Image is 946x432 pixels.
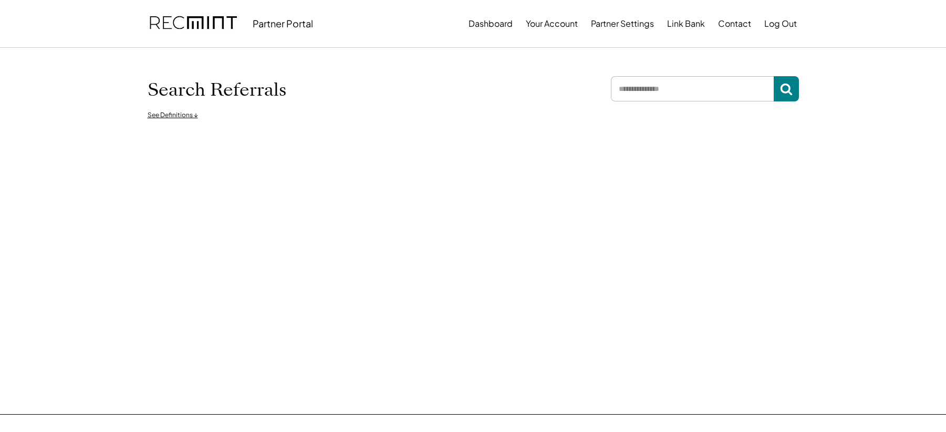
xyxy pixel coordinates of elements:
[469,13,513,34] button: Dashboard
[148,79,286,101] h1: Search Referrals
[764,13,797,34] button: Log Out
[253,17,313,29] div: Partner Portal
[591,13,654,34] button: Partner Settings
[718,13,751,34] button: Contact
[148,111,198,120] div: See Definitions ↓
[667,13,705,34] button: Link Bank
[150,6,237,42] img: recmint-logotype%403x.png
[526,13,578,34] button: Your Account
